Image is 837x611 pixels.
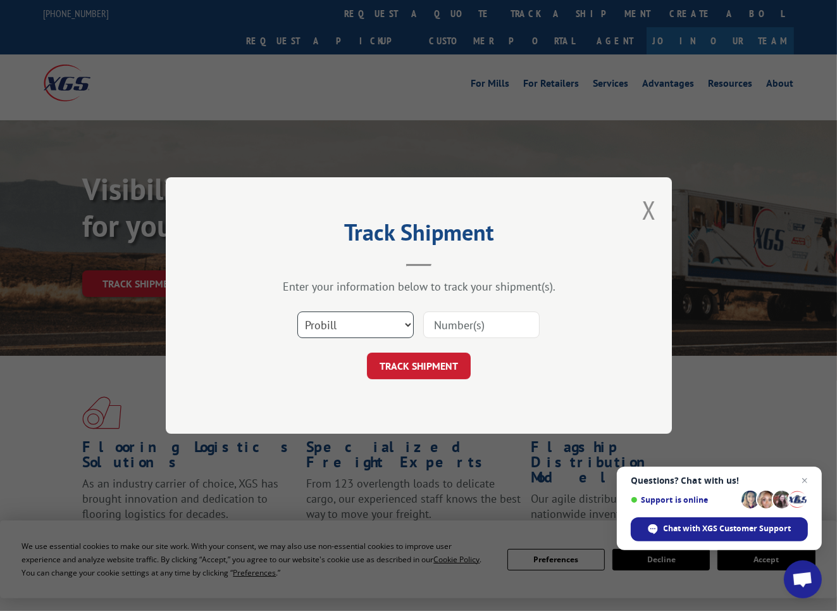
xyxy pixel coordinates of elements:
span: Support is online [631,495,737,505]
button: TRACK SHIPMENT [367,353,471,379]
div: Chat with XGS Customer Support [631,517,808,541]
h2: Track Shipment [229,224,609,248]
button: Close modal [642,193,656,227]
div: Enter your information below to track your shipment(s). [229,279,609,294]
span: Close chat [797,473,812,488]
span: Chat with XGS Customer Support [664,523,791,534]
input: Number(s) [423,312,540,338]
span: Questions? Chat with us! [631,476,808,486]
div: Open chat [784,560,822,598]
